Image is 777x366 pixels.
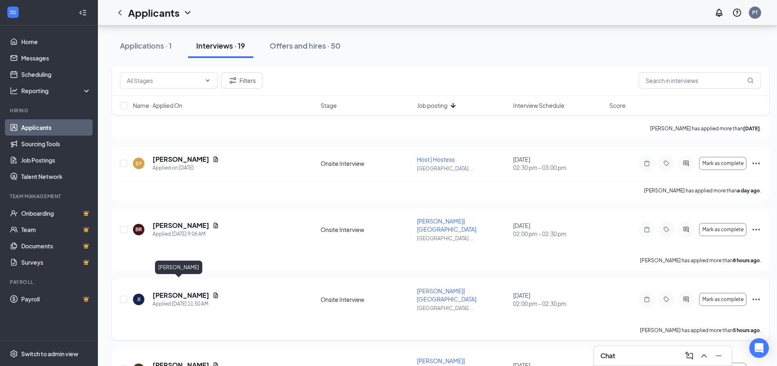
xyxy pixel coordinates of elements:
p: [GEOGRAPHIC_DATA] ... [417,305,508,312]
h5: [PERSON_NAME] [153,291,209,300]
b: 5 hours ago [733,327,760,333]
div: Onsite Interview [321,159,412,167]
svg: Filter [228,76,238,85]
div: JI [137,296,140,303]
span: Mark as complete [702,227,744,232]
a: Home [21,33,91,50]
span: Score [609,101,626,109]
h5: [PERSON_NAME] [153,155,209,164]
a: Talent Network [21,168,91,185]
div: Onsite Interview [321,295,412,304]
svg: Document [213,156,219,163]
div: SY [135,160,142,167]
span: Host | Hostess [417,156,455,163]
svg: MagnifyingGlass [747,77,754,84]
p: [GEOGRAPHIC_DATA] ... [417,235,508,242]
button: ChevronUp [697,349,711,362]
svg: ActiveChat [681,226,691,233]
div: [DATE] [513,221,604,238]
div: Applications · 1 [120,40,172,51]
svg: QuestionInfo [732,8,742,18]
p: [PERSON_NAME] has applied more than . [650,125,761,132]
div: Team Management [10,193,89,200]
h1: Applicants [128,6,179,20]
div: Offers and hires · 50 [270,40,341,51]
svg: Tag [662,296,671,303]
div: Onsite Interview [321,225,412,234]
b: a day ago [737,187,760,194]
svg: Ellipses [751,225,761,234]
div: Interviews · 19 [196,40,245,51]
a: DocumentsCrown [21,238,91,254]
a: TeamCrown [21,221,91,238]
p: [PERSON_NAME] has applied more than . [640,257,761,264]
b: [DATE] [743,125,760,132]
svg: Notifications [714,8,724,18]
div: [PERSON_NAME] [155,261,202,274]
div: [DATE] [513,291,604,308]
svg: ChevronDown [183,8,193,18]
button: Mark as complete [699,293,746,306]
div: Applied [DATE] 11:50 AM [153,300,219,308]
button: Mark as complete [699,223,746,236]
span: Stage [321,101,337,109]
p: [PERSON_NAME] has applied more than . [644,187,761,194]
div: [DATE] [513,155,604,172]
b: 8 hours ago [733,257,760,263]
div: Hiring [10,107,89,114]
svg: ArrowDown [448,100,458,110]
span: 02:30 pm - 03:00 pm [513,163,604,172]
svg: WorkstreamLogo [9,8,17,16]
div: Switch to admin view [21,350,78,358]
button: ComposeMessage [683,349,696,362]
svg: Ellipses [751,295,761,304]
span: [PERSON_NAME]| [GEOGRAPHIC_DATA] [417,287,476,303]
a: Messages [21,50,91,66]
button: Filter Filters [221,72,263,89]
input: Search in interviews [639,72,761,89]
a: Applicants [21,119,91,136]
h5: [PERSON_NAME] [153,221,209,230]
a: SurveysCrown [21,254,91,270]
span: 02:00 pm - 02:30 pm [513,299,604,308]
div: Applied [DATE] 9:06 AM [153,230,219,238]
svg: ActiveChat [681,296,691,303]
svg: Note [642,296,652,303]
div: Payroll [10,279,89,286]
svg: Note [642,160,652,167]
svg: Tag [662,226,671,233]
div: Open Intercom Messenger [749,338,769,358]
p: [PERSON_NAME] has applied more than . [640,327,761,334]
div: Applied on [DATE] [153,164,219,172]
svg: ComposeMessage [684,351,694,361]
svg: Note [642,226,652,233]
a: Job Postings [21,152,91,168]
svg: Analysis [10,87,18,95]
a: Sourcing Tools [21,136,91,152]
p: [GEOGRAPHIC_DATA] ... [417,165,508,172]
span: Interview Schedule [513,101,564,109]
svg: ChevronLeft [115,8,125,18]
div: PT [752,9,758,16]
span: Mark as complete [702,161,744,166]
h3: Chat [600,351,615,360]
div: Reporting [21,87,91,95]
svg: ChevronDown [204,77,211,84]
svg: Document [213,292,219,299]
svg: Settings [10,350,18,358]
a: Scheduling [21,66,91,83]
a: OnboardingCrown [21,205,91,221]
svg: Document [213,222,219,229]
svg: Ellipses [751,158,761,168]
svg: Tag [662,160,671,167]
button: Mark as complete [699,157,746,170]
svg: ActiveChat [681,160,691,167]
svg: Minimize [714,351,724,361]
span: [PERSON_NAME]| [GEOGRAPHIC_DATA] [417,217,476,233]
a: PayrollCrown [21,291,91,307]
input: All Stages [127,76,201,85]
span: Name · Applied On [133,101,182,109]
span: Mark as complete [702,297,744,302]
button: Minimize [712,349,725,362]
svg: ChevronUp [699,351,709,361]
